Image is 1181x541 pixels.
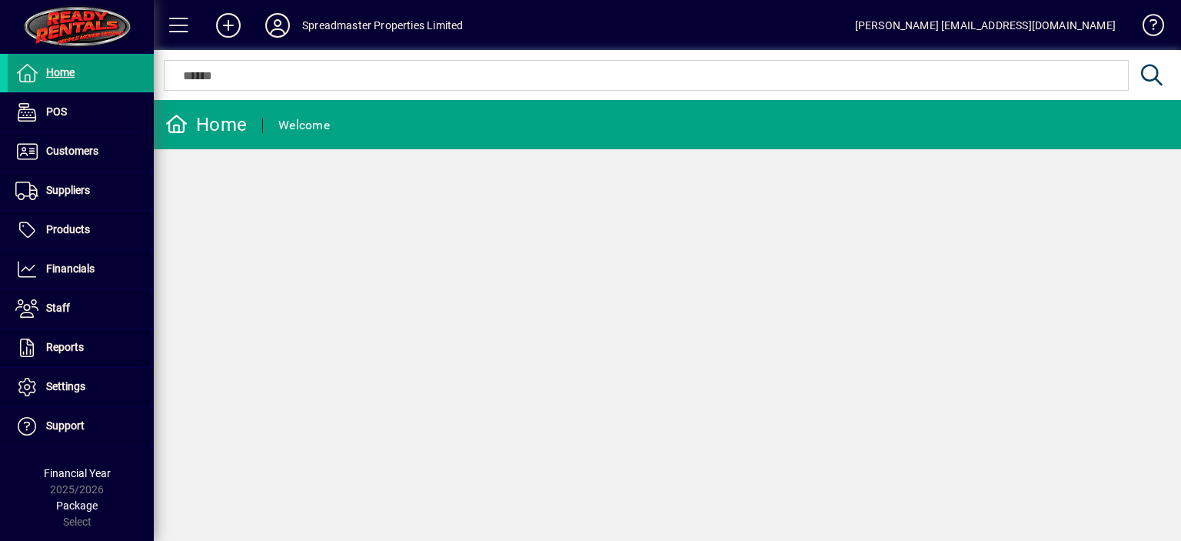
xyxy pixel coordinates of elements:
span: Package [56,499,98,512]
div: [PERSON_NAME] [EMAIL_ADDRESS][DOMAIN_NAME] [855,13,1116,38]
span: Financial Year [44,467,111,479]
span: Suppliers [46,184,90,196]
span: Products [46,223,90,235]
div: Home [165,112,247,137]
a: Suppliers [8,172,154,210]
a: Reports [8,329,154,367]
span: Customers [46,145,98,157]
div: Welcome [278,113,330,138]
a: Support [8,407,154,446]
a: Settings [8,368,154,406]
span: Settings [46,380,85,392]
a: Products [8,211,154,249]
a: Knowledge Base [1131,3,1162,53]
button: Add [204,12,253,39]
a: Financials [8,250,154,289]
a: Customers [8,132,154,171]
span: POS [46,105,67,118]
a: POS [8,93,154,132]
span: Staff [46,302,70,314]
a: Staff [8,289,154,328]
button: Profile [253,12,302,39]
span: Home [46,66,75,78]
div: Spreadmaster Properties Limited [302,13,463,38]
span: Support [46,419,85,432]
span: Reports [46,341,84,353]
span: Financials [46,262,95,275]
